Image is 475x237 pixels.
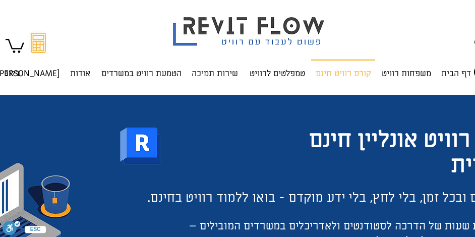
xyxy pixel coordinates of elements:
[31,33,46,53] svg: מחשבון מעבר מאוטוקאד לרוויט
[163,2,337,48] img: Revit flow logo פשוט לעבוד עם רוויט
[95,59,187,79] a: הטמעת רוויט במשרדים
[246,60,309,88] p: טמפלטים לרוויט
[117,123,163,169] img: רוויט לוגו
[310,59,376,79] a: קורס רוויט חינם
[437,60,475,88] p: דף הבית
[312,61,375,88] p: קורס רוויט חינם
[378,60,435,88] p: משפחות רוויט
[1,60,24,88] p: בלוג
[66,60,94,88] p: אודות
[187,59,243,79] a: שירות תמיכה
[376,59,436,79] a: משפחות רוויט
[243,59,310,79] a: טמפלטים לרוויט
[97,60,186,88] p: הטמעת רוויט במשרדים
[188,60,242,88] p: שירות תמיכה
[25,59,65,79] a: [PERSON_NAME] קשר
[65,59,95,79] a: אודות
